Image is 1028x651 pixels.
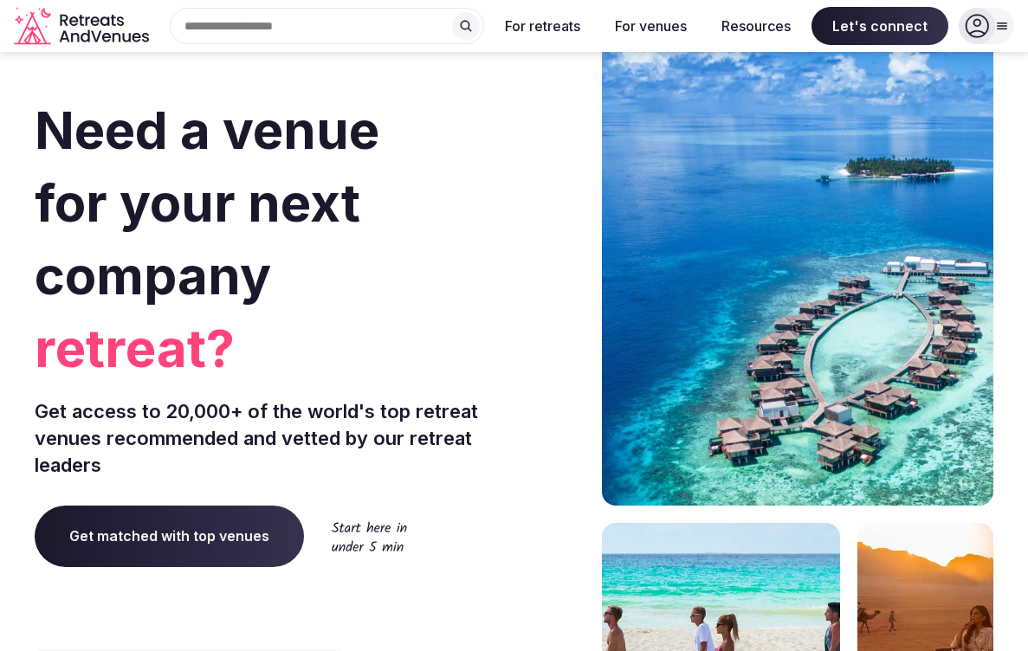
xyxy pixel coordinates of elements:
button: For retreats [491,7,594,45]
svg: Retreats and Venues company logo [14,7,152,46]
a: Visit the homepage [14,7,152,46]
span: Let's connect [811,7,948,45]
p: Get access to 20,000+ of the world's top retreat venues recommended and vetted by our retreat lea... [35,398,508,478]
button: For venues [601,7,701,45]
button: Resources [708,7,805,45]
span: retreat? [35,312,508,384]
img: Start here in under 5 min [332,521,407,551]
a: Get matched with top venues [35,506,304,566]
span: Need a venue for your next company [35,99,379,306]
